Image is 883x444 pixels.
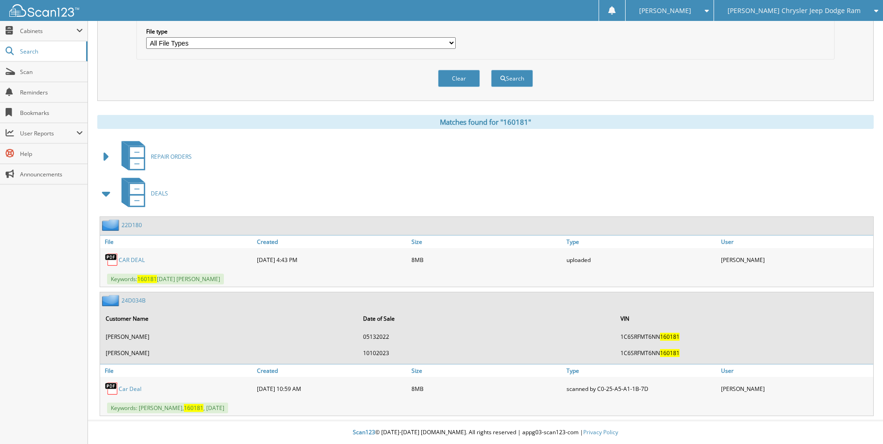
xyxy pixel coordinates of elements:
[20,109,83,117] span: Bookmarks
[660,333,680,341] span: 160181
[20,129,76,137] span: User Reports
[20,47,81,55] span: Search
[409,379,564,398] div: 8MB
[101,345,357,361] td: [PERSON_NAME]
[564,235,719,248] a: Type
[491,70,533,87] button: Search
[616,309,872,328] th: VIN
[100,364,255,377] a: File
[105,382,119,396] img: PDF.png
[438,70,480,87] button: Clear
[660,349,680,357] span: 160181
[20,88,83,96] span: Reminders
[102,219,121,231] img: folder2.png
[97,115,874,129] div: Matches found for "160181"
[409,235,564,248] a: Size
[9,4,79,17] img: scan123-logo-white.svg
[116,138,192,175] a: REPAIR ORDERS
[184,404,203,412] span: 160181
[836,399,883,444] iframe: Chat Widget
[101,329,357,344] td: [PERSON_NAME]
[719,235,873,248] a: User
[102,295,121,306] img: folder2.png
[409,364,564,377] a: Size
[20,170,83,178] span: Announcements
[119,385,142,393] a: Car Deal
[121,296,146,304] a: 24D034B
[255,379,409,398] div: [DATE] 10:59 AM
[583,428,618,436] a: Privacy Policy
[107,274,224,284] span: Keywords: [DATE] [PERSON_NAME]
[146,27,456,35] label: File type
[719,364,873,377] a: User
[255,364,409,377] a: Created
[20,27,76,35] span: Cabinets
[616,345,872,361] td: 1C6SRFMT6NN
[137,275,157,283] span: 160181
[116,175,168,212] a: DEALS
[107,403,228,413] span: Keywords: [PERSON_NAME], , [DATE]
[105,253,119,267] img: PDF.png
[358,345,615,361] td: 10102023
[564,250,719,269] div: uploaded
[255,250,409,269] div: [DATE] 4:43 PM
[409,250,564,269] div: 8MB
[119,256,145,264] a: CAR DEAL
[101,309,357,328] th: Customer Name
[358,309,615,328] th: Date of Sale
[151,153,192,161] span: REPAIR ORDERS
[88,421,883,444] div: © [DATE]-[DATE] [DOMAIN_NAME]. All rights reserved | appg03-scan123-com |
[20,150,83,158] span: Help
[616,329,872,344] td: 1C6SRFMT6NN
[358,329,615,344] td: 05132022
[719,379,873,398] div: [PERSON_NAME]
[121,221,142,229] a: 22D180
[728,8,861,13] span: [PERSON_NAME] Chrysler Jeep Dodge Ram
[719,250,873,269] div: [PERSON_NAME]
[353,428,375,436] span: Scan123
[564,364,719,377] a: Type
[20,68,83,76] span: Scan
[151,189,168,197] span: DEALS
[100,235,255,248] a: File
[564,379,719,398] div: scanned by C0-25-A5-A1-1B-7D
[255,235,409,248] a: Created
[639,8,691,13] span: [PERSON_NAME]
